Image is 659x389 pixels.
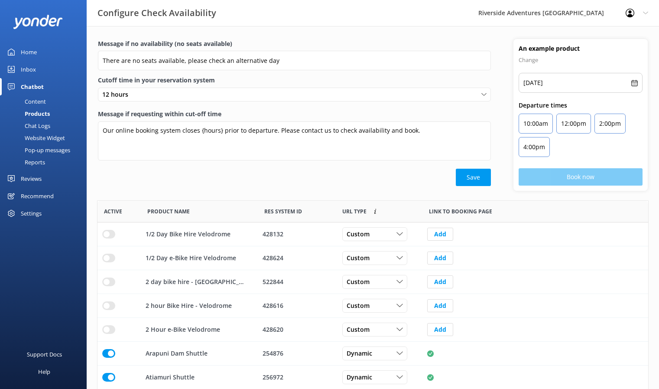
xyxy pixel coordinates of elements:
[98,39,491,49] label: Message if no availability (no seats available)
[347,349,377,358] span: Dynamic
[5,95,46,108] div: Content
[519,55,643,65] p: Change
[102,90,133,99] span: 12 hours
[147,207,190,216] span: Product Name
[146,277,248,287] p: 2 day bike hire - [GEOGRAPHIC_DATA]
[97,246,648,270] div: row
[599,118,621,129] p: 2:00pm
[347,373,377,382] span: Dynamic
[347,229,375,239] span: Custom
[519,44,643,53] h4: An example product
[98,75,491,85] label: Cutoff time in your reservation system
[97,342,648,366] div: row
[104,207,122,216] span: Active
[98,109,491,119] label: Message if requesting within cut-off time
[523,142,545,152] p: 4:00pm
[427,299,453,312] button: Add
[347,277,375,287] span: Custom
[5,95,87,108] a: Content
[21,187,54,205] div: Recommend
[97,294,648,318] div: row
[146,349,208,358] p: Arapuni Dam Shuttle
[21,205,42,222] div: Settings
[21,61,36,78] div: Inbox
[98,121,491,160] textarea: Our online booking system closes {hours} prior to departure. Please contact us to check availabil...
[146,373,195,382] p: Atiamuri Shuttle
[38,363,50,380] div: Help
[427,323,453,336] button: Add
[98,51,491,70] input: Enter a message
[519,101,643,110] p: Departure times
[21,170,42,187] div: Reviews
[146,325,220,334] p: 2 Hour e-Bike Velodrome
[456,169,491,186] button: Save
[5,144,70,156] div: Pop-up messages
[13,15,63,29] img: yonder-white-logo.png
[97,222,648,246] div: row
[5,132,65,144] div: Website Widget
[146,229,230,239] p: 1/2 Day Bike Hire Velodrome
[263,277,331,287] div: 522844
[146,301,232,311] p: 2 hour Bike Hire - Velodrome
[347,325,375,334] span: Custom
[5,108,87,120] a: Products
[347,301,375,311] span: Custom
[263,253,331,263] div: 428624
[342,207,367,216] span: Link to booking page
[427,228,453,241] button: Add
[427,252,453,265] button: Add
[561,118,586,129] p: 12:00pm
[21,43,37,61] div: Home
[146,253,236,263] p: 1/2 Day e-Bike Hire Velodrome
[97,6,216,20] h3: Configure Check Availability
[5,120,87,132] a: Chat Logs
[523,118,548,129] p: 10:00am
[263,325,331,334] div: 428620
[263,229,331,239] div: 428132
[264,207,302,216] span: Res System ID
[97,270,648,294] div: row
[5,156,45,168] div: Reports
[427,275,453,288] button: Add
[97,318,648,342] div: row
[347,253,375,263] span: Custom
[21,78,44,95] div: Chatbot
[523,78,543,88] p: [DATE]
[5,144,87,156] a: Pop-up messages
[5,156,87,168] a: Reports
[5,120,50,132] div: Chat Logs
[263,349,331,358] div: 254876
[5,108,50,120] div: Products
[263,301,331,311] div: 428616
[429,207,492,216] span: Link to booking page
[27,346,62,363] div: Support Docs
[263,373,331,382] div: 256972
[5,132,87,144] a: Website Widget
